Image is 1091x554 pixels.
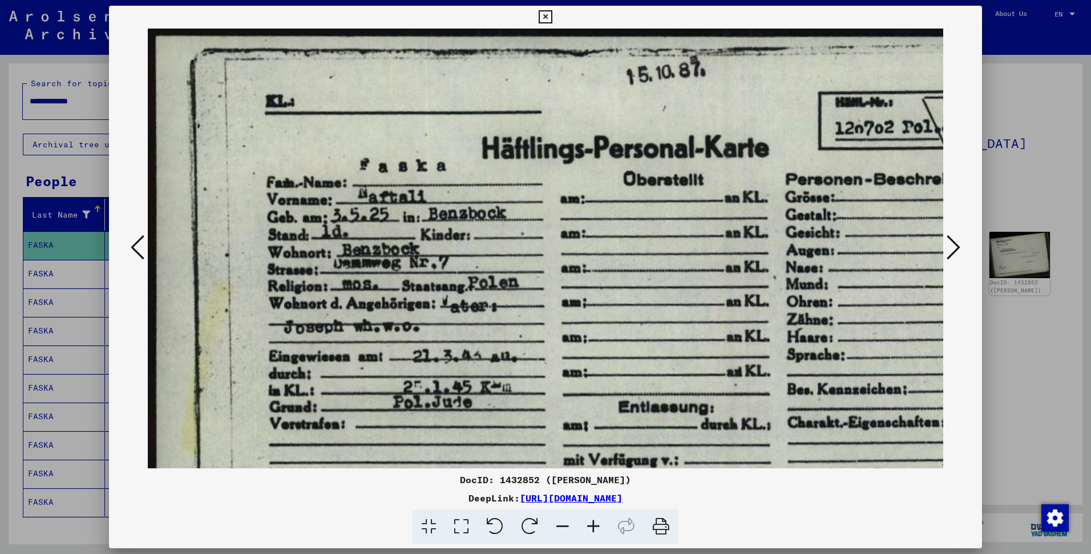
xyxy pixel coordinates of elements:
img: Change consent [1041,504,1069,532]
div: DeepLink: [109,491,982,505]
a: [URL][DOMAIN_NAME] [520,492,623,504]
div: Change consent [1041,504,1068,531]
div: DocID: 1432852 ([PERSON_NAME]) [109,473,982,487]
